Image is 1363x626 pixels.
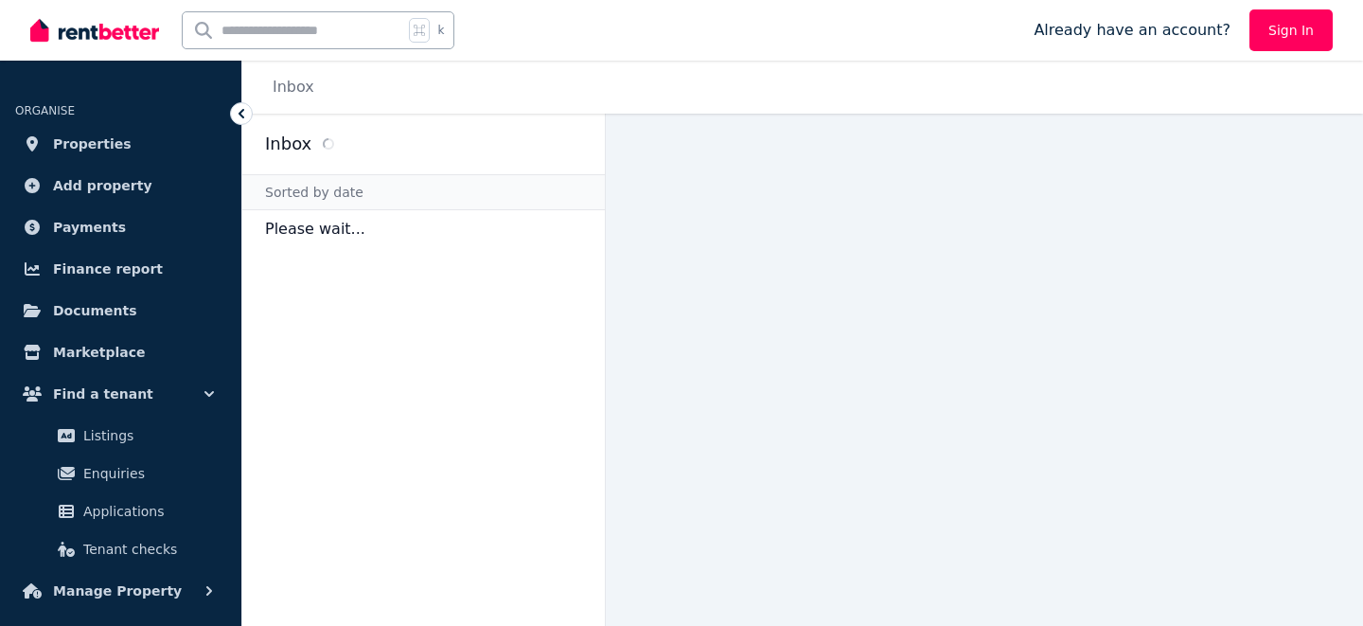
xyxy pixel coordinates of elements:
span: Marketplace [53,341,145,364]
span: Already have an account? [1034,19,1230,42]
span: Manage Property [53,580,182,602]
span: Documents [53,299,137,322]
a: Marketplace [15,333,226,371]
a: Documents [15,292,226,330]
button: Find a tenant [15,375,226,413]
a: Properties [15,125,226,163]
span: Enquiries [83,462,211,485]
span: Tenant checks [83,538,211,561]
span: Add property [53,174,152,197]
a: Finance report [15,250,226,288]
span: Properties [53,133,132,155]
span: k [437,23,444,38]
a: Enquiries [23,455,219,492]
h2: Inbox [265,131,311,157]
nav: Breadcrumb [242,61,337,114]
img: RentBetter [30,16,159,45]
a: Sign In [1249,9,1333,51]
a: Listings [23,417,219,455]
p: Please wait... [242,210,605,248]
span: ORGANISE [15,104,75,117]
a: Tenant checks [23,530,219,568]
button: Manage Property [15,572,226,610]
a: Add property [15,167,226,205]
span: Applications [83,500,211,523]
a: Applications [23,492,219,530]
a: Inbox [273,78,314,96]
span: Listings [83,424,211,447]
span: Finance report [53,258,163,280]
a: Payments [15,208,226,246]
span: Payments [53,216,126,239]
span: Find a tenant [53,383,153,405]
div: Sorted by date [242,174,605,210]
